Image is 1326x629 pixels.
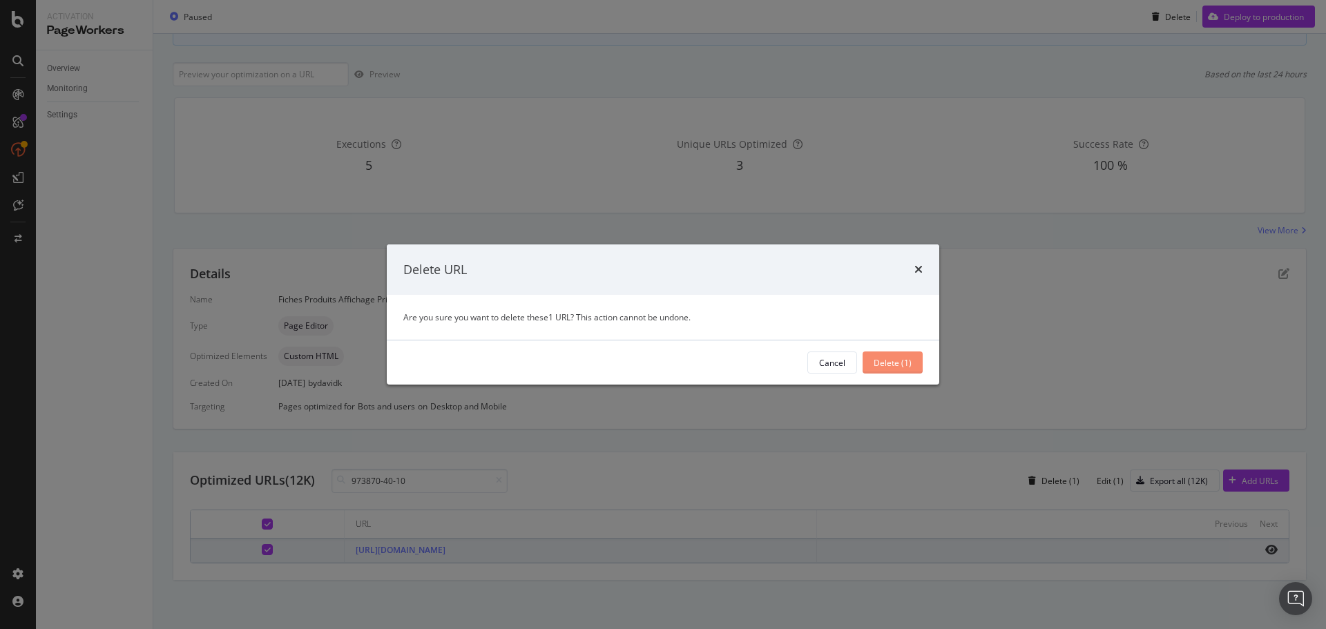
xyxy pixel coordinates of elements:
div: modal [387,244,939,385]
div: Are you sure you want to delete these 1 URL ? This action cannot be undone. [387,295,939,340]
div: times [914,261,923,279]
div: Open Intercom Messenger [1279,582,1312,615]
div: Cancel [819,357,845,369]
div: Delete URL [403,261,467,279]
div: Delete (1) [874,357,912,369]
button: Delete (1) [863,351,923,374]
button: Cancel [807,351,857,374]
